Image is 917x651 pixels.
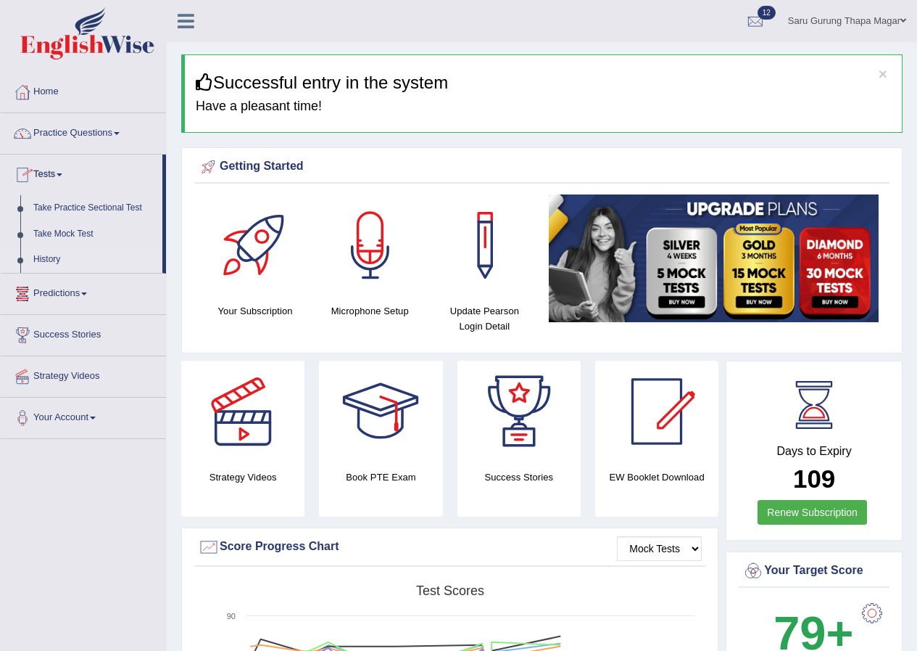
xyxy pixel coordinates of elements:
h4: Strategy Videos [181,470,304,485]
h4: Have a pleasant time! [196,99,891,114]
b: 109 [793,464,835,493]
tspan: Test scores [416,584,484,598]
a: Home [1,72,166,108]
div: Score Progress Chart [198,536,702,558]
a: Strategy Videos [1,356,166,393]
a: Take Practice Sectional Test [27,195,162,221]
a: Tests [1,155,162,191]
a: Practice Questions [1,113,166,150]
a: Your Account [1,398,166,434]
h4: Microphone Setup [320,303,420,319]
a: Renew Subscription [758,500,867,525]
h4: Success Stories [457,470,581,485]
h3: Successful entry in the system [196,73,891,92]
div: Your Target Score [742,560,886,582]
div: Getting Started [198,156,886,178]
button: × [879,66,887,81]
a: Take Mock Test [27,221,162,247]
h4: Update Pearson Login Detail [434,303,534,334]
text: 90 [227,612,236,621]
a: Success Stories [1,315,166,351]
a: Predictions [1,274,166,310]
a: History [27,247,162,273]
h4: Book PTE Exam [319,470,442,485]
img: small5.jpg [549,195,879,322]
span: 12 [758,6,776,20]
h4: Your Subscription [205,303,305,319]
h4: Days to Expiry [742,445,886,458]
h4: EW Booklet Download [595,470,718,485]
